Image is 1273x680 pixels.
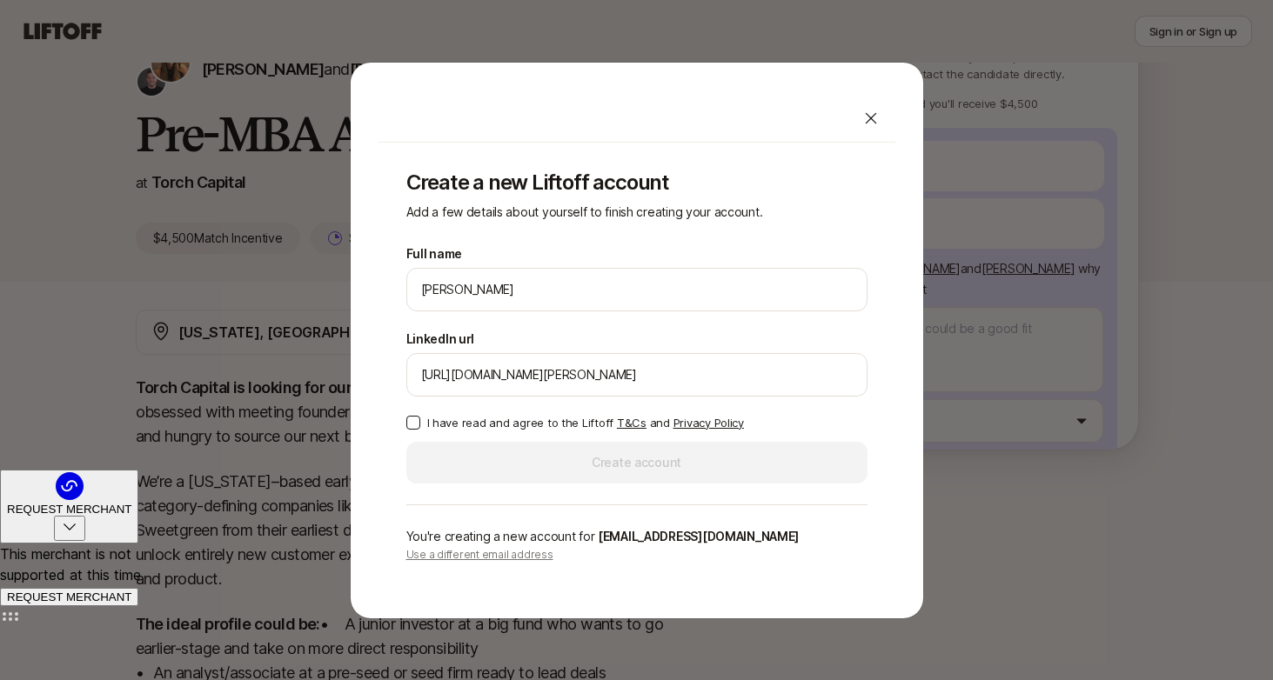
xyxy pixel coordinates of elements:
button: I have read and agree to the Liftoff T&Cs and Privacy Policy [406,416,420,430]
a: T&Cs [617,416,647,430]
p: Add a few details about yourself to finish creating your account. [406,202,868,223]
label: LinkedIn url [406,329,475,350]
input: e.g. Melanie Perkins [421,279,853,300]
p: We'll use [PERSON_NAME] as your preferred name. [406,315,710,318]
label: Full name [406,243,462,264]
p: I have read and agree to the Liftoff and [427,414,744,431]
input: e.g. https://www.linkedin.com/in/melanie-perkins [421,364,853,385]
a: Privacy Policy [673,416,744,430]
p: Create a new Liftoff account [406,170,868,195]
